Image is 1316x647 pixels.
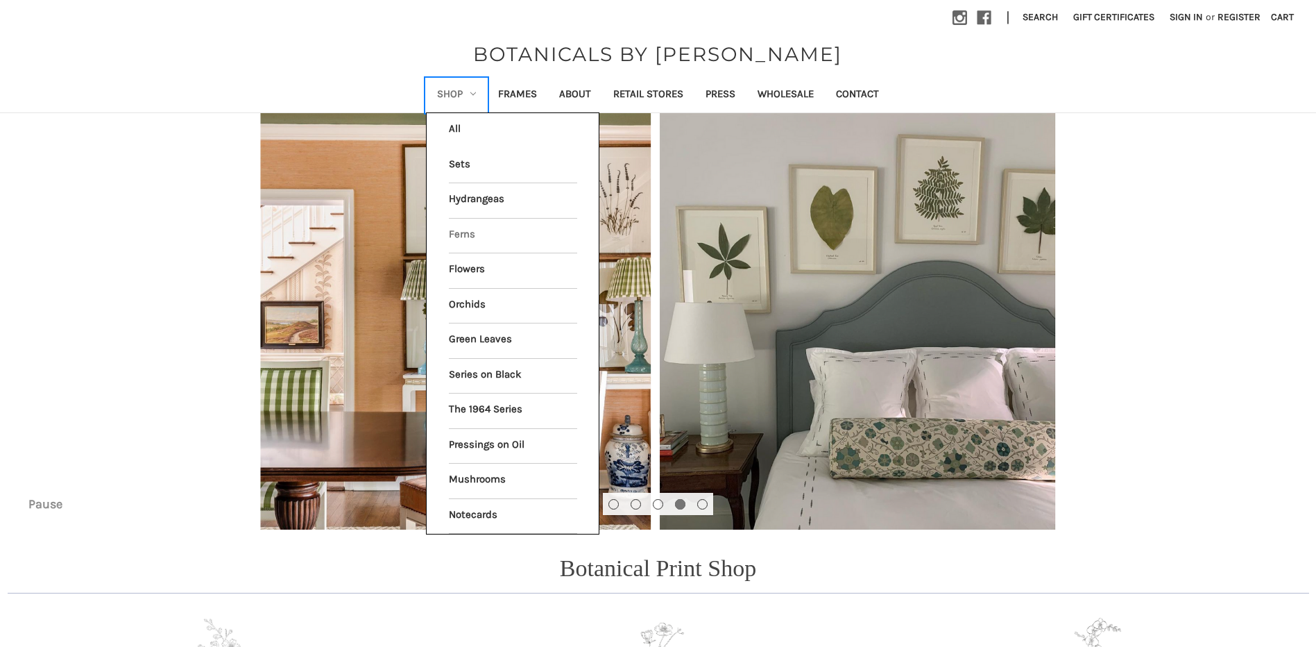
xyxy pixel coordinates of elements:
a: Mushrooms [449,464,577,498]
button: Go to slide 4 of 5, active [675,499,685,510]
button: Go to slide 3 of 5 [653,499,663,510]
button: Go to slide 2 of 5 [631,499,641,510]
a: Contact [825,78,890,112]
a: Ferns [449,219,577,253]
a: Press [694,78,746,112]
span: Go to slide 4 of 5, active [676,517,685,518]
li: | [1001,7,1015,29]
a: Notecards [449,499,577,534]
button: Go to slide 1 of 5 [608,499,619,510]
a: About [548,78,602,112]
a: Series on Black [449,359,577,394]
a: Shop [426,78,487,112]
a: BOTANICALS BY [PERSON_NAME] [466,40,849,69]
a: Hydrangeas [449,183,577,218]
span: or [1204,10,1216,24]
span: Go to slide 5 of 5 [698,517,707,518]
a: Flowers [449,253,577,288]
a: Sets [449,149,577,183]
span: Go to slide 2 of 5 [631,517,640,518]
a: Orchids [449,289,577,323]
button: Go to slide 5 of 5 [697,499,708,510]
p: Botanical Print Shop [560,551,756,586]
a: Wholesale [746,78,825,112]
span: Go to slide 3 of 5 [653,517,663,518]
span: Cart [1271,11,1294,23]
a: The 1964 Series [449,394,577,428]
a: Pressings on Oil [449,429,577,464]
a: Retail Stores [602,78,694,112]
a: Frames [487,78,548,112]
a: Green Leaves [449,323,577,358]
span: Go to slide 1 of 5 [609,517,618,518]
button: Pause carousel [17,493,73,515]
